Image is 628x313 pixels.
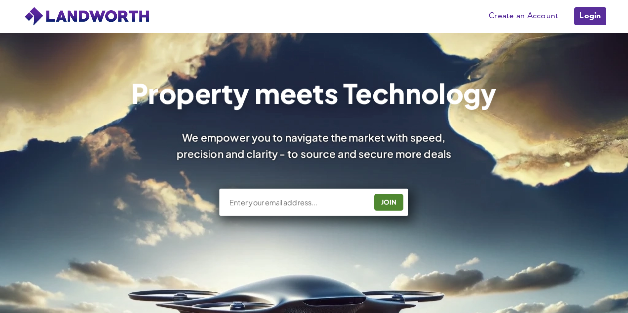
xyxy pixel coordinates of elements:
div: JOIN [378,194,401,210]
input: Enter your email address... [229,197,367,207]
a: Create an Account [484,9,563,24]
button: JOIN [375,194,404,211]
div: We empower you to navigate the market with speed, precision and clarity - to source and secure mo... [163,130,465,161]
h1: Property meets Technology [131,79,497,106]
a: Login [573,6,607,26]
